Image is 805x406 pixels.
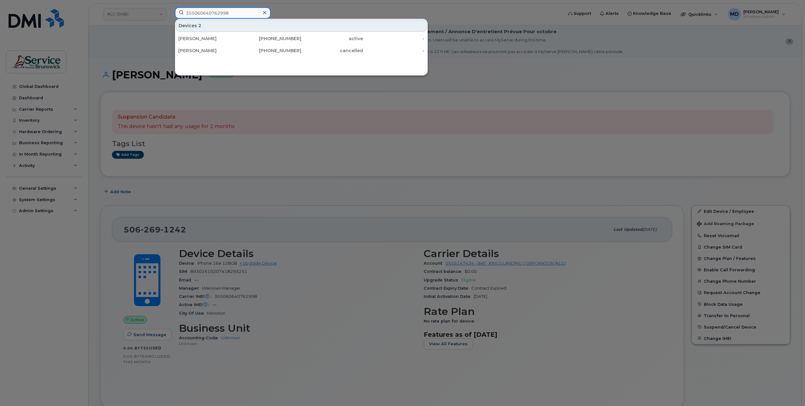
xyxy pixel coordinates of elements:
[240,47,302,54] div: [PHONE_NUMBER]
[176,45,427,56] a: [PERSON_NAME][PHONE_NUMBER]cancelled-
[198,22,201,29] span: 2
[176,33,427,44] a: [PERSON_NAME][PHONE_NUMBER]active-
[178,35,240,42] div: [PERSON_NAME]
[178,47,240,54] div: [PERSON_NAME]
[363,35,425,42] div: -
[301,35,363,42] div: active
[301,47,363,54] div: cancelled
[176,20,427,32] div: Devices
[363,47,425,54] div: -
[240,35,302,42] div: [PHONE_NUMBER]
